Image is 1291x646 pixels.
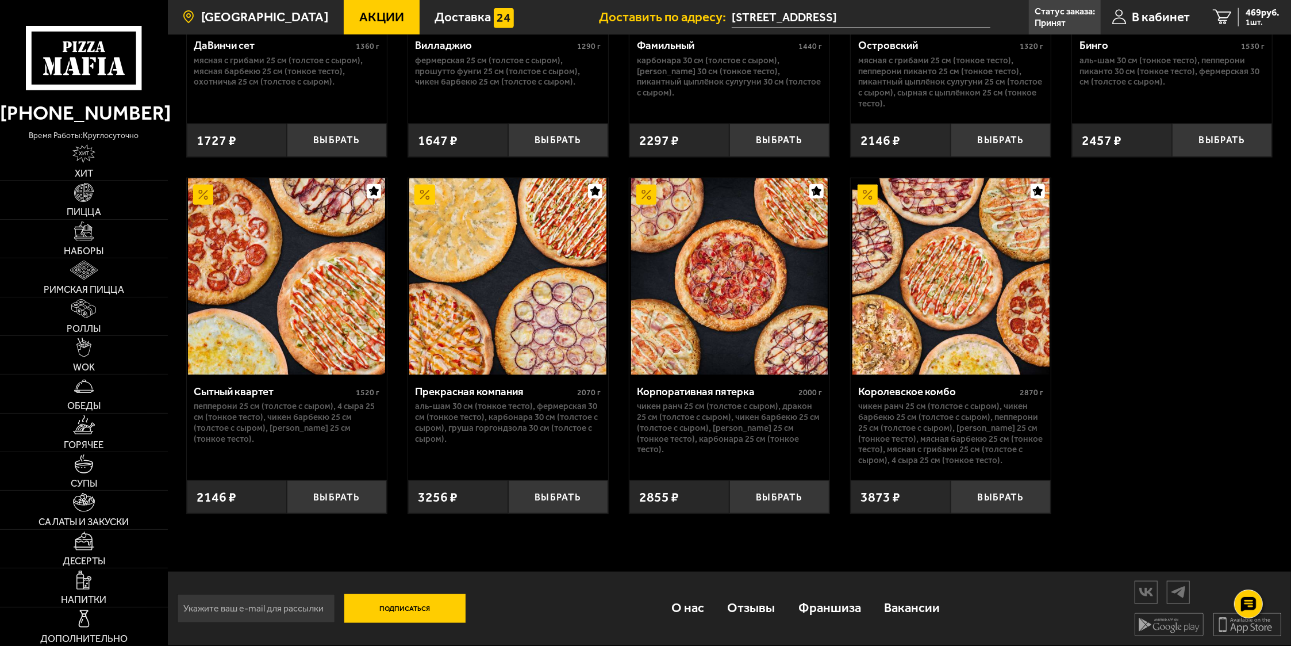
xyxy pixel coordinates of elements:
[194,55,379,87] p: Мясная с грибами 25 см (толстое с сыром), Мясная Барбекю 25 см (тонкое тесто), Охотничья 25 см (т...
[1079,55,1265,87] p: Аль-Шам 30 см (тонкое тесто), Пепперони Пиканто 30 см (тонкое тесто), Фермерская 30 см (толстое с...
[44,285,124,295] span: Римская пицца
[418,132,458,148] span: 1647 ₽
[408,178,608,376] a: АкционныйПрекрасная компания
[860,489,900,505] span: 3873 ₽
[1167,582,1189,602] img: tg
[1035,7,1095,16] p: Статус заказа:
[287,124,387,156] button: Выбрать
[359,11,404,24] span: Акции
[852,178,1050,376] img: Королевское комбо
[660,586,716,630] a: О нас
[631,178,828,376] img: Корпоративная пятерка
[67,324,101,334] span: Роллы
[63,556,105,566] span: Десерты
[75,169,93,178] span: Хит
[39,517,129,527] span: Салаты и закуски
[1020,41,1043,51] span: 1320 г
[435,11,491,24] span: Доставка
[639,132,679,148] span: 2297 ₽
[599,11,732,24] span: Доставить по адресу:
[951,480,1051,513] button: Выбрать
[858,385,1017,398] div: Королевское комбо
[416,39,574,52] div: Вилладжио
[637,55,822,98] p: Карбонара 30 см (толстое с сыром), [PERSON_NAME] 30 см (тонкое тесто), Пикантный цыплёнок сулугун...
[64,440,103,450] span: Горячее
[287,480,387,513] button: Выбрать
[637,385,796,398] div: Корпоративная пятерка
[508,124,608,156] button: Выбрать
[1242,41,1265,51] span: 1530 г
[636,185,656,205] img: Акционный
[860,132,900,148] span: 2146 ₽
[356,388,379,397] span: 1520 г
[798,41,822,51] span: 1440 г
[873,586,951,630] a: Вакансии
[194,401,379,444] p: Пепперони 25 см (толстое с сыром), 4 сыра 25 см (тонкое тесто), Чикен Барбекю 25 см (толстое с сы...
[193,185,213,205] img: Акционный
[637,401,822,455] p: Чикен Ранч 25 см (толстое с сыром), Дракон 25 см (толстое с сыром), Чикен Барбекю 25 см (толстое ...
[732,7,990,28] input: Ваш адрес доставки
[1079,39,1238,52] div: Бинго
[951,124,1051,156] button: Выбрать
[197,132,236,148] span: 1727 ₽
[858,55,1043,109] p: Мясная с грибами 25 см (тонкое тесто), Пепперони Пиканто 25 см (тонкое тесто), Пикантный цыплёнок...
[716,586,786,630] a: Отзывы
[187,178,387,376] a: АкционныйСытный квартет
[201,11,328,24] span: [GEOGRAPHIC_DATA]
[1135,582,1157,602] img: vk
[787,586,873,630] a: Франшиза
[508,480,608,513] button: Выбрать
[416,401,601,444] p: Аль-Шам 30 см (тонкое тесто), Фермерская 30 см (тонкое тесто), Карбонара 30 см (толстое с сыром),...
[177,594,335,623] input: Укажите ваш e-mail для рассылки
[639,489,679,505] span: 2855 ₽
[494,8,514,28] img: 15daf4d41897b9f0e9f617042186c801.svg
[1132,11,1190,24] span: В кабинет
[416,55,601,87] p: Фермерская 25 см (толстое с сыром), Прошутто Фунги 25 см (толстое с сыром), Чикен Барбекю 25 см (...
[416,385,574,398] div: Прекрасная компания
[73,362,95,372] span: WOK
[1172,124,1272,156] button: Выбрать
[1035,18,1066,28] p: Принят
[67,401,101,411] span: Обеды
[409,178,606,376] img: Прекрасная компания
[64,246,103,256] span: Наборы
[577,388,601,397] span: 2070 г
[798,388,822,397] span: 2000 г
[629,178,829,376] a: АкционныйКорпоративная пятерка
[1246,8,1280,17] span: 469 руб.
[729,124,829,156] button: Выбрать
[577,41,601,51] span: 1290 г
[729,480,829,513] button: Выбрать
[194,39,352,52] div: ДаВинчи сет
[1246,18,1280,26] span: 1 шт.
[40,634,128,644] span: Дополнительно
[418,489,458,505] span: 3256 ₽
[356,41,379,51] span: 1360 г
[858,401,1043,465] p: Чикен Ранч 25 см (толстое с сыром), Чикен Барбекю 25 см (толстое с сыром), Пепперони 25 см (толст...
[61,595,106,605] span: Напитки
[851,178,1051,376] a: АкционныйКоролевское комбо
[194,385,352,398] div: Сытный квартет
[344,594,466,623] button: Подписаться
[732,7,990,28] span: Пулковское шоссе, 42к6
[67,207,101,217] span: Пицца
[637,39,796,52] div: Фамильный
[414,185,435,205] img: Акционный
[1020,388,1043,397] span: 2870 г
[188,178,385,376] img: Сытный квартет
[858,39,1017,52] div: Островский
[1082,132,1122,148] span: 2457 ₽
[858,185,878,205] img: Акционный
[197,489,236,505] span: 2146 ₽
[71,479,97,488] span: Супы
